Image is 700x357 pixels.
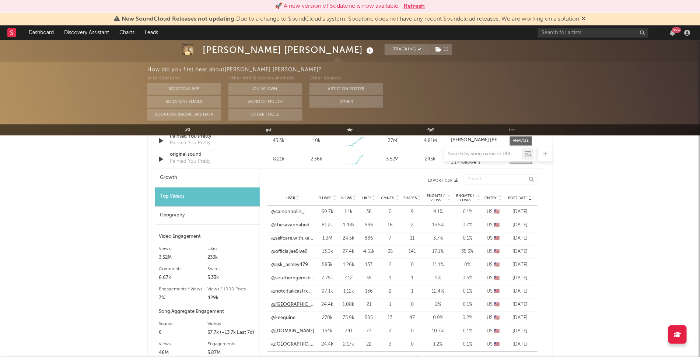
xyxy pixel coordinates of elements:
[318,235,337,243] div: 1.3M
[484,262,503,269] div: US
[431,44,452,55] span: ( 1 )
[385,44,431,55] button: Tracking
[484,328,503,335] div: US
[271,275,315,282] a: @southerngemsboutique
[122,16,580,22] span: : Due to a change to SoundCloud's system, Sodatone does not have any recent Soundcloud releases. ...
[271,262,308,269] a: @ask_ashley479
[381,341,399,349] div: 3
[207,274,256,283] div: 5.33k
[318,209,337,216] div: 69.7k
[403,275,421,282] div: 1
[159,320,207,329] div: Sounds
[494,223,500,228] span: 🇺🇸
[340,248,357,256] div: 27.4k
[361,328,377,335] div: 77
[403,315,421,322] div: 47
[484,248,503,256] div: US
[494,329,500,334] span: 🇺🇸
[455,315,480,322] div: 0.2 %
[484,301,503,309] div: US
[403,235,421,243] div: 11
[670,30,675,36] button: 99+
[403,328,421,335] div: 0
[340,209,357,216] div: 1.1k
[538,28,648,38] input: Search for artists
[207,285,256,294] div: Views / 1000 Posts
[340,235,357,243] div: 24.5k
[361,235,377,243] div: 886
[207,245,256,254] div: Likes
[403,288,421,296] div: 1
[484,288,503,296] div: US
[451,160,503,166] div: 1.1M followers
[444,152,522,158] input: Search by song name or URL
[275,179,458,183] button: Export CSV
[362,196,371,201] span: Likes
[381,248,399,256] div: 35
[228,109,302,121] button: Other Tools
[484,341,503,349] div: US
[318,301,337,309] div: 24.4k
[484,275,503,282] div: US
[155,206,260,225] div: Geography
[455,235,480,243] div: 0.1 %
[455,209,480,216] div: 0.1 %
[484,222,503,229] div: US
[506,328,534,335] div: [DATE]
[159,329,207,337] div: 6
[340,262,357,269] div: 1.26k
[455,194,476,203] span: Engmts / Fllwrs.
[506,248,534,256] div: [DATE]
[309,83,383,95] button: Artist on Roster
[340,288,357,296] div: 1.12k
[24,25,59,40] a: Dashboard
[340,341,357,349] div: 2.17k
[147,96,221,108] button: Sodatone Emails
[271,341,315,349] a: @[GEOGRAPHIC_DATA]
[425,222,451,229] div: 13.5 %
[122,16,235,22] span: New SoundCloud Releases not updating
[340,315,357,322] div: 75.9k
[425,315,451,322] div: 0.9 %
[207,254,256,262] div: 233k
[403,222,421,229] div: 2
[170,140,210,147] div: Painted You Pretty
[170,133,247,140] div: Painted You Pretty
[381,196,395,201] span: Cmnts.
[451,138,503,143] a: [PERSON_NAME] [PERSON_NAME]
[381,262,399,269] div: 2
[262,138,296,145] div: 45.3k
[403,196,417,201] span: Shares
[494,289,500,294] span: 🇺🇸
[403,248,421,256] div: 141
[381,235,399,243] div: 7
[506,315,534,322] div: [DATE]
[484,196,498,201] span: Cntry.
[464,174,538,185] input: Search...
[508,196,528,201] span: Post Date
[494,342,500,347] span: 🇺🇸
[455,341,480,349] div: 0.1 %
[494,276,500,281] span: 🇺🇸
[59,25,114,40] a: Discovery Assistant
[494,316,500,321] span: 🇺🇸
[361,315,377,322] div: 585
[207,294,256,303] div: 429k
[147,83,221,95] button: Sodatone App
[207,320,256,329] div: Videos
[672,27,681,33] div: 99 +
[228,83,302,95] button: On My Own
[451,138,528,143] strong: [PERSON_NAME] [PERSON_NAME]
[455,248,480,256] div: 35.3 %
[271,209,305,216] a: @carsonhollis_
[506,235,534,243] div: [DATE]
[155,188,260,206] div: Top Videos
[494,210,500,215] span: 🇺🇸
[381,222,399,229] div: 16
[484,209,503,216] div: US
[455,275,480,282] div: 0.5 %
[494,250,500,254] span: 🇺🇸
[361,222,377,229] div: 586
[403,301,421,309] div: 0
[425,194,447,203] span: Engmts / Views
